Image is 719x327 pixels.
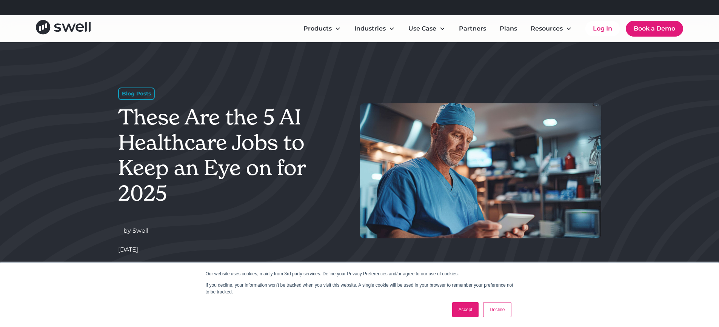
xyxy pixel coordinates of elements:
[303,24,332,33] div: Products
[402,21,451,36] div: Use Case
[408,24,436,33] div: Use Case
[354,24,386,33] div: Industries
[36,20,91,37] a: home
[452,302,479,317] a: Accept
[348,21,401,36] div: Industries
[531,24,563,33] div: Resources
[123,226,131,235] div: by
[118,88,155,100] div: Blog Posts
[118,104,344,206] h1: These Are the 5 AI Healthcare Jobs to Keep an Eye on for 2025
[494,21,523,36] a: Plans
[297,21,347,36] div: Products
[132,226,148,235] div: Swell
[483,302,511,317] a: Decline
[118,245,138,254] div: [DATE]
[453,21,492,36] a: Partners
[206,270,514,277] p: Our website uses cookies, mainly from 3rd party services. Define your Privacy Preferences and/or ...
[206,282,514,295] p: If you decline, your information won’t be tracked when you visit this website. A single cookie wi...
[626,21,683,37] a: Book a Demo
[585,21,620,36] a: Log In
[525,21,578,36] div: Resources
